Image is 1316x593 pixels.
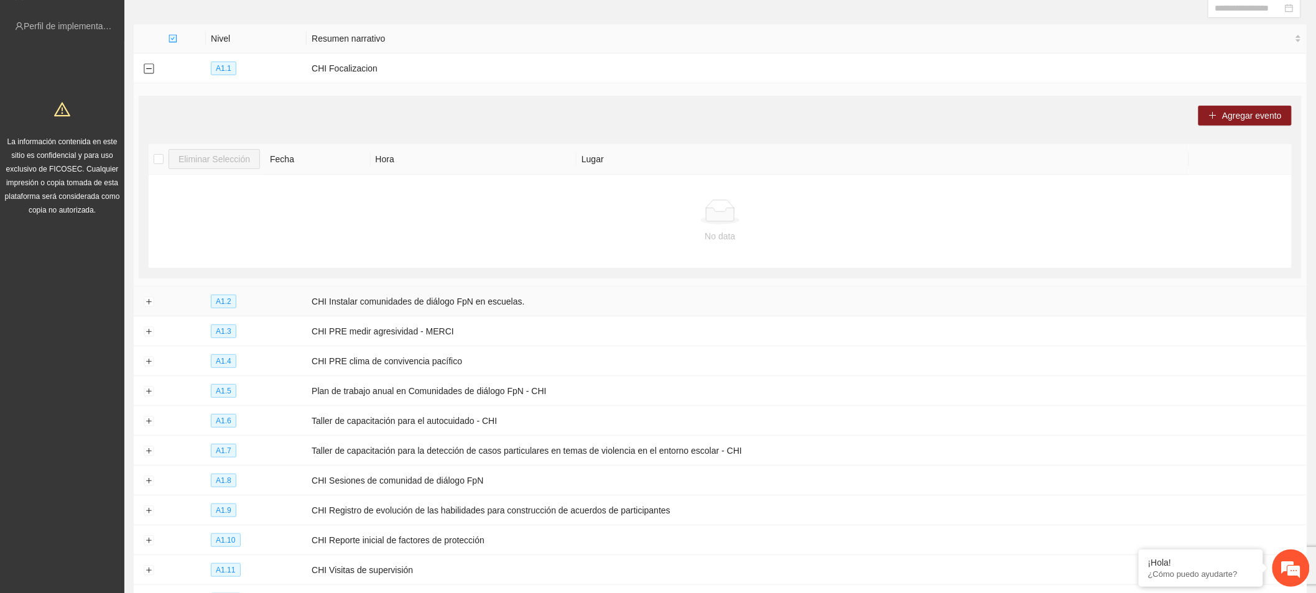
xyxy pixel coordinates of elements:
span: A1.6 [211,414,236,428]
td: CHI Focalizacion [307,53,1307,83]
th: Lugar [577,144,1189,175]
span: Resumen narrativo [312,32,1292,45]
th: Nivel [206,24,307,53]
th: Resumen narrativo [307,24,1307,53]
td: CHI Reporte inicial de factores de protección [307,525,1307,555]
span: La información contenida en este sitio es confidencial y para uso exclusivo de FICOSEC. Cualquier... [5,137,120,214]
textarea: Escriba su mensaje y pulse “Intro” [6,339,237,383]
span: Agregar evento [1222,109,1282,122]
button: plusAgregar evento [1198,106,1292,126]
span: A1.10 [211,533,240,547]
span: warning [54,101,70,117]
span: plus [1208,111,1217,121]
th: Fecha [265,144,370,175]
span: check-square [169,34,177,43]
button: Expand row [144,297,154,307]
div: ¡Hola! [1148,558,1254,568]
button: Expand row [144,476,154,486]
button: Expand row [144,566,154,576]
button: Expand row [144,327,154,337]
button: Expand row [144,536,154,546]
td: CHI PRE clima de convivencia pacífico [307,346,1307,376]
button: Expand row [144,506,154,516]
div: Minimizar ventana de chat en vivo [204,6,234,36]
th: Hora [371,144,577,175]
div: Chatee con nosotros ahora [65,63,209,80]
span: A1.1 [211,62,236,75]
a: Perfil de implementadora [24,21,121,31]
td: CHI Instalar comunidades de diálogo FpN en escuelas. [307,287,1307,316]
span: A1.11 [211,563,240,577]
span: A1.9 [211,503,236,517]
span: A1.3 [211,324,236,338]
button: Eliminar Selección [169,149,260,169]
td: Plan de trabajo anual en Comunidades de diálogo FpN - CHI [307,376,1307,406]
button: Collapse row [144,64,154,74]
td: CHI Registro de evolución de las habilidades para construcción de acuerdos de participantes [307,495,1307,525]
td: Taller de capacitación para la detección de casos particulares en temas de violencia en el entorn... [307,436,1307,466]
span: A1.2 [211,295,236,308]
td: CHI Sesiones de comunidad de diálogo FpN [307,466,1307,495]
span: A1.5 [211,384,236,398]
button: Expand row [144,387,154,397]
td: Taller de capacitación para el autocuidado - CHI [307,406,1307,436]
span: A1.4 [211,354,236,368]
button: Expand row [144,357,154,367]
button: Expand row [144,416,154,426]
td: CHI PRE medir agresividad - MERCI [307,316,1307,346]
span: A1.7 [211,444,236,457]
button: Expand row [144,446,154,456]
td: CHI Visitas de supervisión [307,555,1307,585]
span: A1.8 [211,474,236,487]
span: Estamos en línea. [72,166,172,292]
p: ¿Cómo puedo ayudarte? [1148,569,1254,579]
div: No data [154,229,1287,243]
